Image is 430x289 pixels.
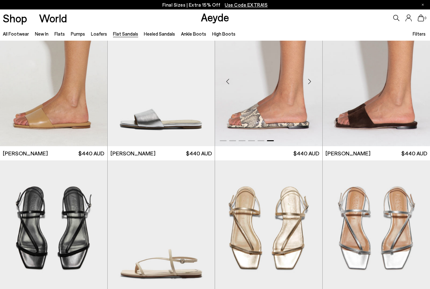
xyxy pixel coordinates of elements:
[201,10,229,24] a: Aeyde
[413,31,426,37] span: Filters
[162,1,268,9] p: Final Sizes | Extra 15% Off
[3,149,48,157] span: [PERSON_NAME]
[218,72,237,91] div: Previous slide
[424,16,427,20] span: 0
[71,31,85,37] a: Pumps
[300,72,319,91] div: Next slide
[215,11,322,146] img: Anna Leather Sandals
[110,149,156,157] span: [PERSON_NAME]
[108,11,215,146] a: Next slide Previous slide
[144,31,175,37] a: Heeled Sandals
[325,149,371,157] span: [PERSON_NAME]
[108,146,215,160] a: [PERSON_NAME] $440 AUD
[215,146,322,160] a: $440 AUD
[215,11,322,146] a: 6 / 6 1 / 6 2 / 6 3 / 6 4 / 6 5 / 6 6 / 6 1 / 6 Next slide Previous slide
[215,11,322,146] div: 6 / 6
[186,149,212,157] span: $440 AUD
[108,11,215,146] img: Anna Leather Sandals
[293,149,319,157] span: $440 AUD
[35,31,48,37] a: New In
[212,31,235,37] a: High Boots
[78,149,104,157] span: $440 AUD
[113,31,138,37] a: Flat Sandals
[108,11,215,146] div: 1 / 6
[225,2,268,8] span: Navigate to /collections/ss25-final-sizes
[3,13,27,24] a: Shop
[401,149,427,157] span: $440 AUD
[3,31,29,37] a: All Footwear
[418,14,424,21] a: 0
[181,31,206,37] a: Ankle Boots
[91,31,107,37] a: Loafers
[39,13,67,24] a: World
[54,31,65,37] a: Flats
